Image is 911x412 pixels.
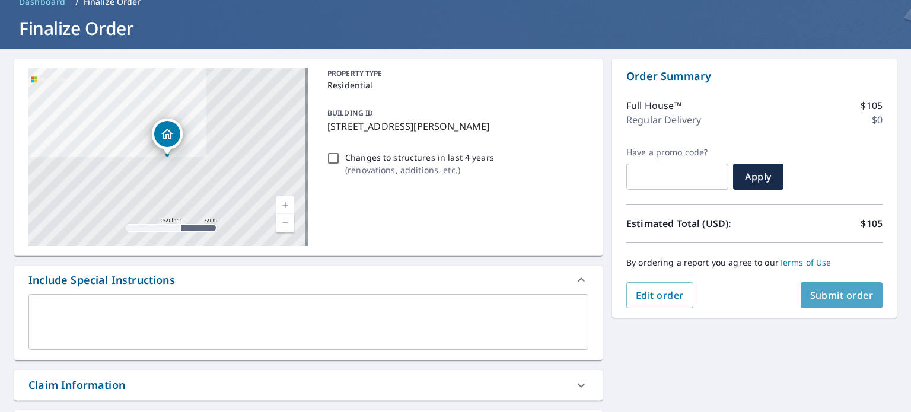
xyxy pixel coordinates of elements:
[626,113,701,127] p: Regular Delivery
[28,272,175,288] div: Include Special Instructions
[626,216,754,231] p: Estimated Total (USD):
[861,216,883,231] p: $105
[626,147,728,158] label: Have a promo code?
[28,377,125,393] div: Claim Information
[801,282,883,308] button: Submit order
[327,79,584,91] p: Residential
[327,119,584,133] p: [STREET_ADDRESS][PERSON_NAME]
[327,68,584,79] p: PROPERTY TYPE
[779,257,832,268] a: Terms of Use
[743,170,774,183] span: Apply
[14,266,603,294] div: Include Special Instructions
[14,370,603,400] div: Claim Information
[345,164,494,176] p: ( renovations, additions, etc. )
[14,16,897,40] h1: Finalize Order
[327,108,373,118] p: BUILDING ID
[626,257,883,268] p: By ordering a report you agree to our
[626,68,883,84] p: Order Summary
[345,151,494,164] p: Changes to structures in last 4 years
[276,214,294,232] a: Current Level 17, Zoom Out
[276,196,294,214] a: Current Level 17, Zoom In
[626,98,681,113] p: Full House™
[861,98,883,113] p: $105
[636,289,684,302] span: Edit order
[872,113,883,127] p: $0
[810,289,874,302] span: Submit order
[626,282,693,308] button: Edit order
[733,164,783,190] button: Apply
[152,119,183,155] div: Dropped pin, building 1, Residential property, 1660 Minnehaha Ave W Saint Paul, MN 55104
